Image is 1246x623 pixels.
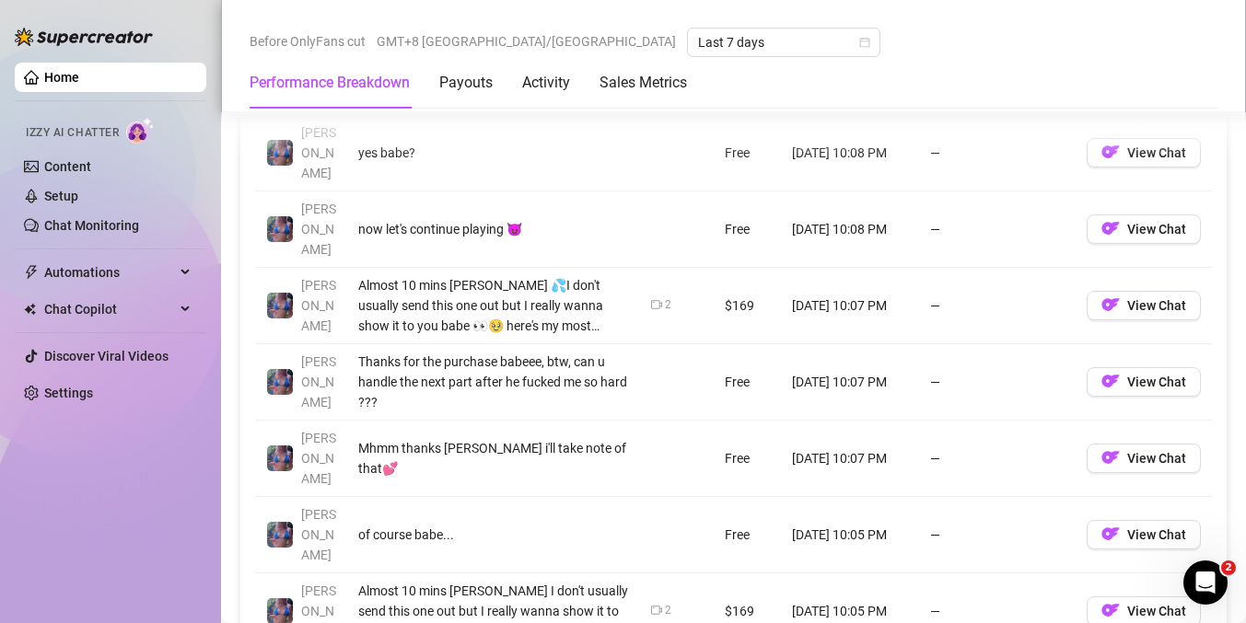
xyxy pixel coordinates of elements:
[1087,225,1201,240] a: OFView Chat
[358,438,629,479] div: Mhmm thanks [PERSON_NAME] i'll take note of that💕
[1221,560,1236,575] span: 2
[714,421,781,497] td: Free
[714,268,781,344] td: $169
[26,124,119,142] span: Izzy AI Chatter
[698,29,869,56] span: Last 7 days
[358,219,629,239] div: now let's continue playing 😈
[1087,531,1201,546] a: OFView Chat
[301,278,336,333] span: [PERSON_NAME]
[44,386,93,400] a: Settings
[665,602,671,619] div: 2
[250,28,366,55] span: Before OnlyFans cut
[44,218,139,233] a: Chat Monitoring
[301,431,336,486] span: [PERSON_NAME]
[44,258,175,287] span: Automations
[267,445,293,471] img: Jaylie
[1101,372,1120,390] img: OF
[781,268,919,344] td: [DATE] 10:07 PM
[301,125,336,180] span: [PERSON_NAME]
[651,605,662,616] span: video-camera
[1087,367,1201,397] button: OFView Chat
[1087,291,1201,320] button: OFView Chat
[44,159,91,174] a: Content
[358,275,629,336] div: Almost 10 mins [PERSON_NAME] 💦I don't usually send this one out but I really wanna show it to you...
[1127,145,1186,160] span: View Chat
[1127,375,1186,389] span: View Chat
[1101,143,1120,161] img: OF
[714,344,781,421] td: Free
[439,72,493,94] div: Payouts
[1127,451,1186,466] span: View Chat
[267,369,293,395] img: Jaylie
[781,115,919,191] td: [DATE] 10:08 PM
[1087,302,1201,317] a: OFView Chat
[665,296,671,314] div: 2
[919,344,1076,421] td: —
[267,216,293,242] img: Jaylie
[44,70,79,85] a: Home
[358,525,629,545] div: of course babe...
[919,191,1076,268] td: —
[1127,222,1186,237] span: View Chat
[15,28,153,46] img: logo-BBDzfeDw.svg
[1087,520,1201,549] button: OFView Chat
[919,115,1076,191] td: —
[1087,444,1201,473] button: OFView Chat
[781,191,919,268] td: [DATE] 10:08 PM
[24,303,36,316] img: Chat Copilot
[1183,560,1228,605] iframe: Intercom live chat
[859,37,870,48] span: calendar
[44,294,175,324] span: Chat Copilot
[267,293,293,318] img: Jaylie
[267,522,293,548] img: Jaylie
[522,72,570,94] div: Activity
[301,507,336,562] span: [PERSON_NAME]
[1127,527,1186,542] span: View Chat
[250,72,410,94] div: Performance Breakdown
[781,497,919,573] td: [DATE] 10:05 PM
[714,191,781,268] td: Free
[301,354,336,410] span: [PERSON_NAME]
[781,344,919,421] td: [DATE] 10:07 PM
[919,497,1076,573] td: —
[126,117,155,144] img: AI Chatter
[781,421,919,497] td: [DATE] 10:07 PM
[1101,219,1120,237] img: OF
[919,268,1076,344] td: —
[600,72,687,94] div: Sales Metrics
[714,115,781,191] td: Free
[44,189,78,203] a: Setup
[1101,448,1120,467] img: OF
[301,202,336,257] span: [PERSON_NAME]
[1127,604,1186,618] span: View Chat
[44,349,169,363] a: Discover Viral Videos
[714,497,781,573] td: Free
[919,421,1076,497] td: —
[651,299,662,310] span: video-camera
[1087,378,1201,393] a: OFView Chat
[1087,149,1201,164] a: OFView Chat
[1087,214,1201,244] button: OFView Chat
[1101,295,1120,314] img: OF
[1087,455,1201,469] a: OFView Chat
[24,265,39,280] span: thunderbolt
[377,28,676,55] span: GMT+8 [GEOGRAPHIC_DATA]/[GEOGRAPHIC_DATA]
[267,140,293,166] img: Jaylie
[1087,607,1201,622] a: OFView Chat
[358,352,629,412] div: Thanks for the purchase babeee, btw, can u handle the next part after he fucked me so hard ???
[1087,138,1201,167] button: OFView Chat
[1127,298,1186,313] span: View Chat
[358,143,629,163] div: yes babe?
[1101,525,1120,543] img: OF
[1101,601,1120,619] img: OF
